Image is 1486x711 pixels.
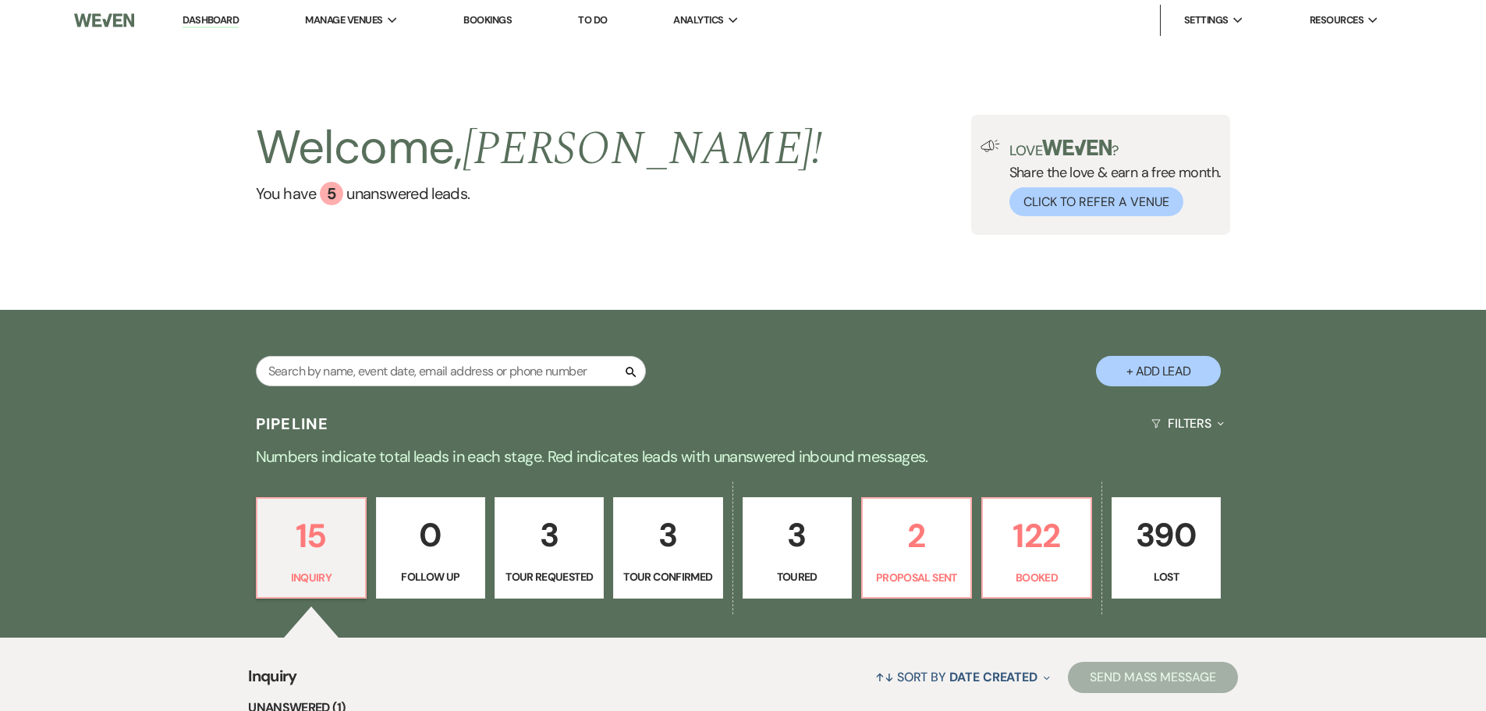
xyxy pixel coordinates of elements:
[743,497,852,599] a: 3Toured
[305,12,382,28] span: Manage Venues
[992,569,1081,586] p: Booked
[949,669,1037,685] span: Date Created
[1096,356,1221,386] button: + Add Lead
[1068,662,1238,693] button: Send Mass Message
[869,656,1056,698] button: Sort By Date Created
[1122,568,1211,585] p: Lost
[981,497,1092,599] a: 122Booked
[256,115,823,182] h2: Welcome,
[386,509,475,561] p: 0
[1009,187,1183,216] button: Click to Refer a Venue
[1112,497,1221,599] a: 390Lost
[74,4,133,37] img: Weven Logo
[463,113,823,185] span: [PERSON_NAME] !
[578,13,607,27] a: To Do
[1009,140,1222,158] p: Love ?
[463,13,512,27] a: Bookings
[256,356,646,386] input: Search by name, event date, email address or phone number
[256,497,367,599] a: 15Inquiry
[875,669,894,685] span: ↑↓
[981,140,1000,152] img: loud-speaker-illustration.svg
[861,497,972,599] a: 2Proposal Sent
[1184,12,1229,28] span: Settings
[320,182,343,205] div: 5
[753,509,842,561] p: 3
[183,13,239,28] a: Dashboard
[872,569,961,586] p: Proposal Sent
[376,497,485,599] a: 0Follow Up
[256,413,329,435] h3: Pipeline
[992,510,1081,562] p: 122
[267,569,356,586] p: Inquiry
[623,568,712,585] p: Tour Confirmed
[673,12,723,28] span: Analytics
[623,509,712,561] p: 3
[1145,403,1230,444] button: Filters
[256,182,823,205] a: You have 5 unanswered leads.
[495,497,604,599] a: 3Tour Requested
[1122,509,1211,561] p: 390
[505,568,594,585] p: Tour Requested
[505,509,594,561] p: 3
[1310,12,1364,28] span: Resources
[753,568,842,585] p: Toured
[872,510,961,562] p: 2
[248,664,297,698] span: Inquiry
[1000,140,1222,216] div: Share the love & earn a free month.
[613,497,722,599] a: 3Tour Confirmed
[267,510,356,562] p: 15
[182,444,1305,469] p: Numbers indicate total leads in each stage. Red indicates leads with unanswered inbound messages.
[1042,140,1112,155] img: weven-logo-green.svg
[386,568,475,585] p: Follow Up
